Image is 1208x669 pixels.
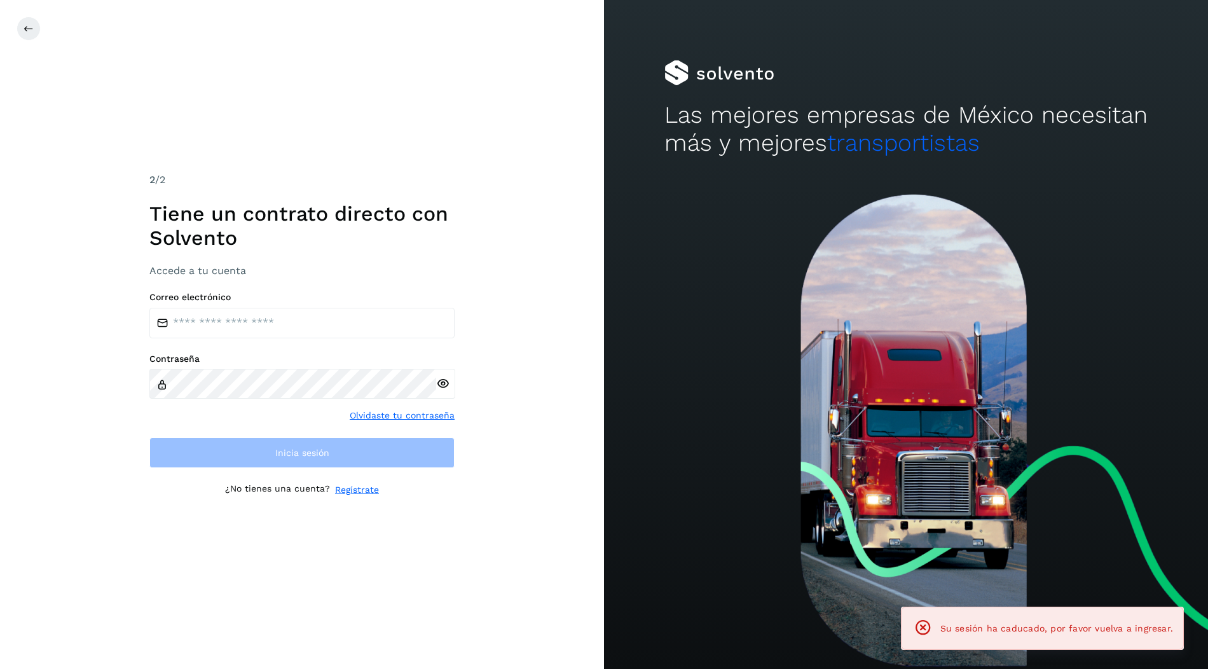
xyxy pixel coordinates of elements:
p: ¿No tienes una cuenta? [225,483,330,497]
span: transportistas [827,129,980,156]
label: Correo electrónico [149,292,455,303]
span: Su sesión ha caducado, por favor vuelva a ingresar. [940,623,1173,633]
h2: Las mejores empresas de México necesitan más y mejores [664,101,1148,158]
label: Contraseña [149,354,455,364]
button: Inicia sesión [149,438,455,468]
h3: Accede a tu cuenta [149,265,455,277]
span: Inicia sesión [275,448,329,457]
span: 2 [149,174,155,186]
a: Olvidaste tu contraseña [350,409,455,422]
h1: Tiene un contrato directo con Solvento [149,202,455,251]
div: /2 [149,172,455,188]
a: Regístrate [335,483,379,497]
